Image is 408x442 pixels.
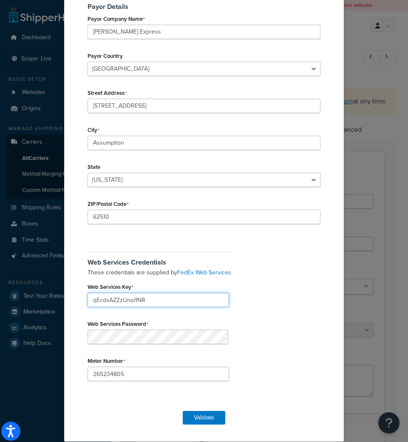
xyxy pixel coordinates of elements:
label: Payor Company Name [88,16,145,23]
label: ZIP/Postal Code [88,201,129,208]
label: State [88,164,100,170]
p: These credentials are supplied by [88,268,231,277]
label: Web Services Key [88,284,133,291]
label: City [88,127,99,134]
label: Payor Country [88,53,123,59]
label: Street Address [88,90,127,97]
button: Validate [183,411,225,425]
label: Meter Number [88,358,125,365]
label: Web Services Password [88,321,148,328]
a: FedEx Web Services [177,268,231,277]
h5: Web Services Credentials [88,252,231,266]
